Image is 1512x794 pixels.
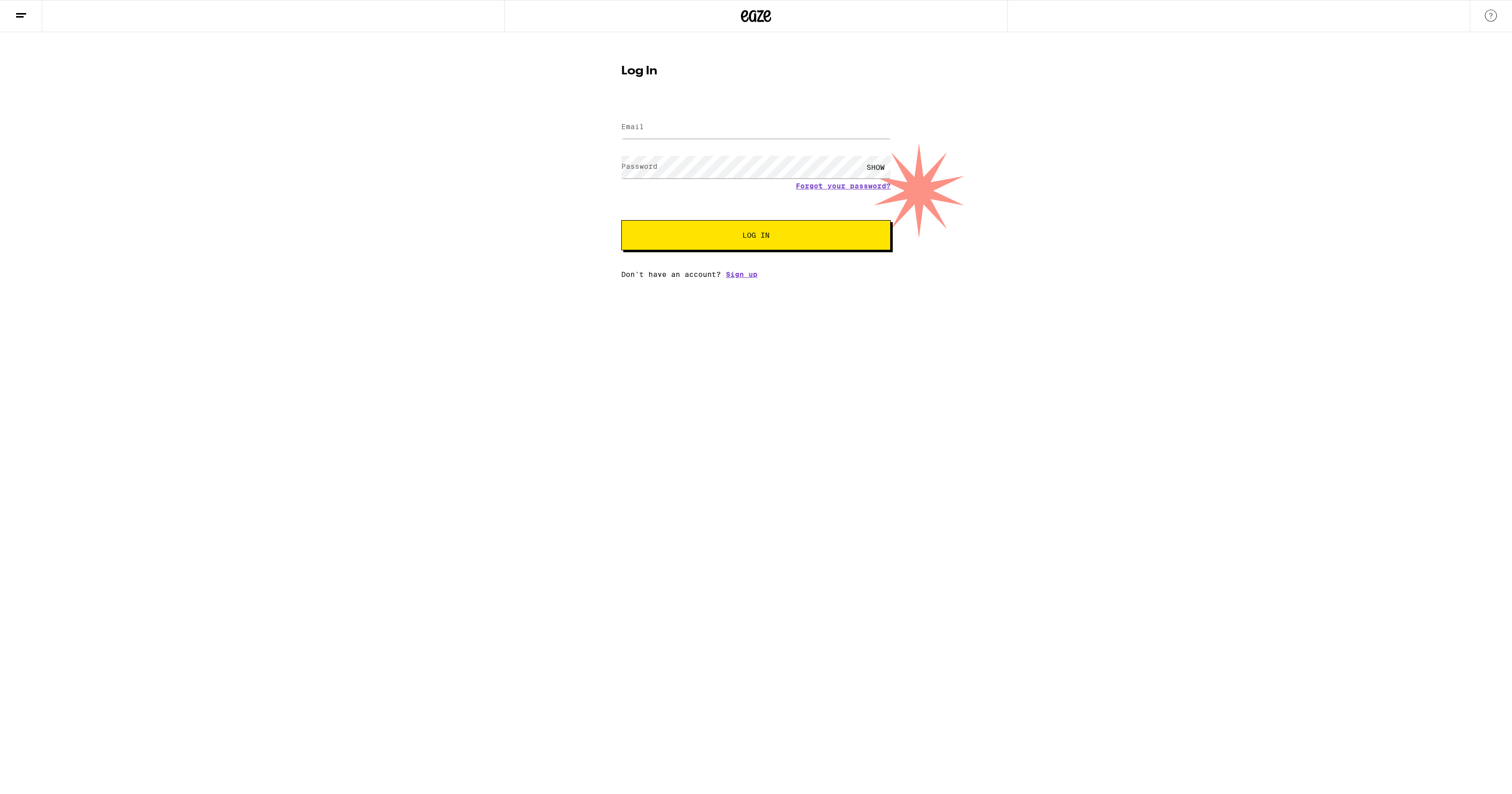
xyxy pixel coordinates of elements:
h1: Log In [621,65,891,77]
input: Email [621,116,891,139]
a: Sign up [726,270,758,278]
div: Don't have an account? [621,270,891,278]
button: Log In [621,220,891,250]
span: Log In [742,232,770,239]
label: Email [621,123,644,131]
label: Password [621,162,657,170]
a: Forgot your password? [796,182,891,190]
div: SHOW [861,156,891,178]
